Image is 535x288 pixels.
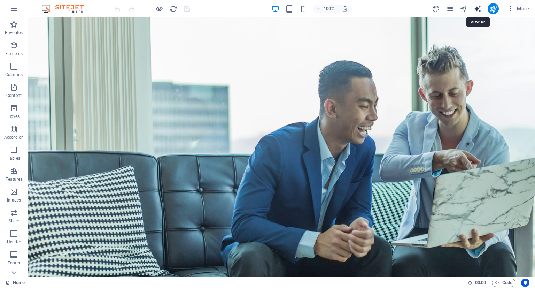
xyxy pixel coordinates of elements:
[507,5,529,12] span: More
[6,279,25,287] a: Click to cancel selection. Double-click to open Pages
[155,5,163,13] button: Click here to leave preview mode and continue editing
[488,3,499,14] button: publish
[169,5,177,13] i: Reload page
[7,239,21,245] p: Header
[446,5,454,13] button: pages
[521,279,529,287] button: Usercentrics
[8,114,20,119] p: Boxes
[492,279,515,287] button: Code
[460,5,468,13] button: navigator
[480,280,481,285] span: :
[446,5,454,13] i: Pages (Ctrl+Alt+S)
[475,279,486,287] span: 00 00
[504,3,532,14] button: More
[5,30,23,36] p: Favorites
[9,218,20,224] p: Slider
[324,5,335,13] h6: 100%
[8,260,20,266] p: Footer
[313,5,338,13] button: 100%
[489,5,497,13] i: Publish
[468,279,486,287] h6: Session time
[432,5,440,13] i: Design (Ctrl+Alt+Y)
[40,5,92,13] img: Editor Logo
[460,5,468,13] i: Navigator
[6,176,22,182] p: Features
[495,279,512,287] span: Code
[169,5,177,13] button: reload
[474,5,482,13] button: text_generator
[432,5,440,13] button: design
[342,6,348,12] i: On resize automatically adjust zoom level to fit chosen device.
[6,93,22,98] p: Content
[8,156,20,161] p: Tables
[4,135,24,140] p: Accordion
[7,197,21,203] p: Images
[5,51,23,56] p: Elements
[5,72,23,77] p: Columns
